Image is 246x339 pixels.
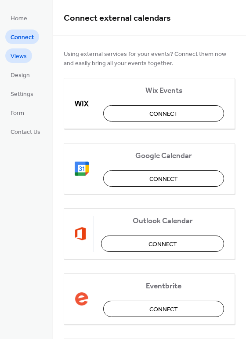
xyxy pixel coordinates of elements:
[11,90,33,99] span: Settings
[101,217,224,226] span: Outlook Calendar
[103,282,224,291] span: Eventbrite
[5,124,46,139] a: Contact Us
[103,170,224,187] button: Connect
[75,96,89,111] img: wix
[5,29,39,44] a: Connect
[103,105,224,122] button: Connect
[149,305,178,314] span: Connect
[5,11,33,25] a: Home
[148,240,177,249] span: Connect
[103,86,224,96] span: Wix Events
[5,105,29,120] a: Form
[75,162,89,176] img: google
[11,128,40,137] span: Contact Us
[5,48,32,63] a: Views
[11,33,34,42] span: Connect
[101,236,224,252] button: Connect
[11,52,27,61] span: Views
[149,175,178,184] span: Connect
[11,109,24,118] span: Form
[11,14,27,23] span: Home
[5,86,39,101] a: Settings
[103,301,224,317] button: Connect
[149,110,178,119] span: Connect
[75,292,89,306] img: eventbrite
[11,71,30,80] span: Design
[64,10,171,27] span: Connect external calendars
[64,50,235,68] span: Using external services for your events? Connect them now and easily bring all your events together.
[75,227,87,241] img: outlook
[103,151,224,161] span: Google Calendar
[5,67,35,82] a: Design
